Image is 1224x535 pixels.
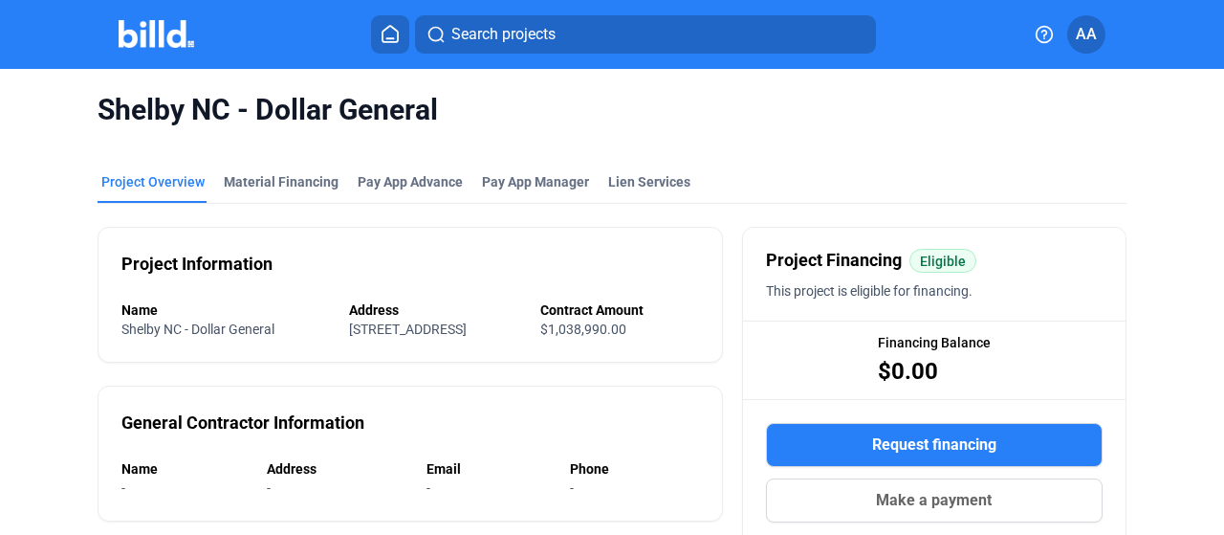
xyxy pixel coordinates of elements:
[451,23,556,46] span: Search projects
[98,92,1126,128] span: Shelby NC - Dollar General
[121,459,248,479] div: Name
[1067,15,1105,54] button: AA
[608,172,690,191] div: Lien Services
[349,301,521,320] div: Address
[267,480,271,496] span: -
[878,356,938,387] span: $0.00
[540,322,626,337] span: $1,038,990.00
[101,172,205,191] div: Project Overview
[358,172,463,191] div: Pay App Advance
[267,459,406,479] div: Address
[766,283,973,299] span: This project is eligible for financing.
[224,172,339,191] div: Material Financing
[121,480,125,496] span: -
[426,480,430,496] span: -
[349,322,467,337] span: [STREET_ADDRESS]
[570,459,699,479] div: Phone
[482,172,589,191] span: Pay App Manager
[119,20,194,48] img: Billd Company Logo
[766,247,902,274] span: Project Financing
[876,489,992,512] span: Make a payment
[415,15,876,54] button: Search projects
[121,301,329,320] div: Name
[878,333,991,352] span: Financing Balance
[766,423,1103,467] button: Request financing
[1076,23,1097,46] span: AA
[121,251,273,278] div: Project Information
[121,322,274,337] span: Shelby NC - Dollar General
[766,479,1103,523] button: Make a payment
[570,480,574,496] span: -
[872,434,996,457] span: Request financing
[426,459,551,479] div: Email
[909,249,976,273] mat-chip: Eligible
[121,410,364,436] div: General Contractor Information
[540,301,698,320] div: Contract Amount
